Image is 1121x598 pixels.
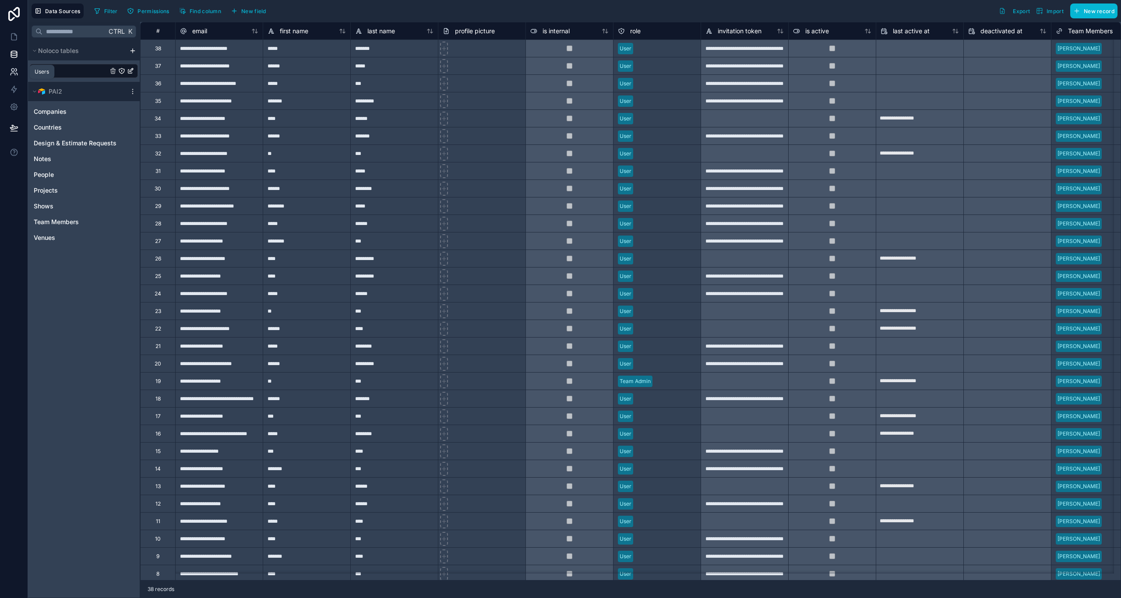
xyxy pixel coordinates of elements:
[35,68,49,75] div: Users
[155,203,161,210] div: 29
[228,4,269,18] button: New field
[1058,290,1100,298] div: [PERSON_NAME]
[1058,500,1100,508] div: [PERSON_NAME]
[1058,482,1100,490] div: [PERSON_NAME]
[155,185,161,192] div: 30
[1058,307,1100,315] div: [PERSON_NAME]
[155,308,161,315] div: 23
[1058,97,1100,105] div: [PERSON_NAME]
[1058,167,1100,175] div: [PERSON_NAME]
[155,325,161,332] div: 22
[455,27,495,35] span: profile picture
[104,8,118,14] span: Filter
[543,27,570,35] span: is internal
[1058,237,1100,245] div: [PERSON_NAME]
[192,27,207,35] span: email
[124,4,176,18] a: Permissions
[1013,8,1030,14] span: Export
[1058,132,1100,140] div: [PERSON_NAME]
[620,342,631,350] div: User
[1058,342,1100,350] div: [PERSON_NAME]
[155,378,161,385] div: 19
[148,586,174,593] span: 38 records
[620,465,631,473] div: User
[620,290,631,298] div: User
[156,518,160,525] div: 11
[1058,62,1100,70] div: [PERSON_NAME]
[155,63,161,70] div: 37
[1058,377,1100,385] div: [PERSON_NAME]
[367,27,395,35] span: last name
[1058,517,1100,525] div: [PERSON_NAME]
[1058,430,1100,438] div: [PERSON_NAME]
[1058,325,1100,333] div: [PERSON_NAME]
[1058,185,1100,193] div: [PERSON_NAME]
[280,27,308,35] span: first name
[620,237,631,245] div: User
[620,570,631,578] div: User
[1058,360,1100,368] div: [PERSON_NAME]
[1058,220,1100,228] div: [PERSON_NAME]
[620,202,631,210] div: User
[620,255,631,263] div: User
[630,27,641,35] span: role
[620,62,631,70] div: User
[1084,8,1114,14] span: New record
[1058,255,1100,263] div: [PERSON_NAME]
[620,97,631,105] div: User
[980,27,1022,35] span: deactivated at
[241,8,266,14] span: New field
[893,27,930,35] span: last active at
[620,447,631,455] div: User
[1058,447,1100,455] div: [PERSON_NAME]
[155,465,161,472] div: 14
[620,412,631,420] div: User
[718,27,761,35] span: invitation token
[620,482,631,490] div: User
[1058,80,1100,88] div: [PERSON_NAME]
[155,98,161,105] div: 35
[45,8,81,14] span: Data Sources
[155,535,161,542] div: 10
[127,28,133,35] span: K
[155,483,161,490] div: 13
[155,220,161,227] div: 28
[620,360,631,368] div: User
[155,430,161,437] div: 16
[155,238,161,245] div: 27
[155,255,161,262] div: 26
[108,26,126,37] span: Ctrl
[620,325,631,333] div: User
[1047,8,1064,14] span: Import
[620,552,631,560] div: User
[620,535,631,543] div: User
[155,360,161,367] div: 20
[156,570,159,577] div: 8
[1068,27,1113,35] span: Team Members
[155,343,161,350] div: 21
[805,27,829,35] span: is active
[620,45,631,53] div: User
[155,80,161,87] div: 36
[620,167,631,175] div: User
[1058,535,1100,543] div: [PERSON_NAME]
[156,553,159,560] div: 9
[137,8,169,14] span: Permissions
[620,307,631,315] div: User
[620,517,631,525] div: User
[190,8,221,14] span: Find column
[155,150,161,157] div: 32
[620,150,631,158] div: User
[1070,4,1117,18] button: New record
[155,290,161,297] div: 24
[176,4,224,18] button: Find column
[620,272,631,280] div: User
[620,132,631,140] div: User
[155,133,161,140] div: 33
[155,273,161,280] div: 25
[620,430,631,438] div: User
[124,4,172,18] button: Permissions
[155,500,161,507] div: 12
[1058,395,1100,403] div: [PERSON_NAME]
[155,395,161,402] div: 18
